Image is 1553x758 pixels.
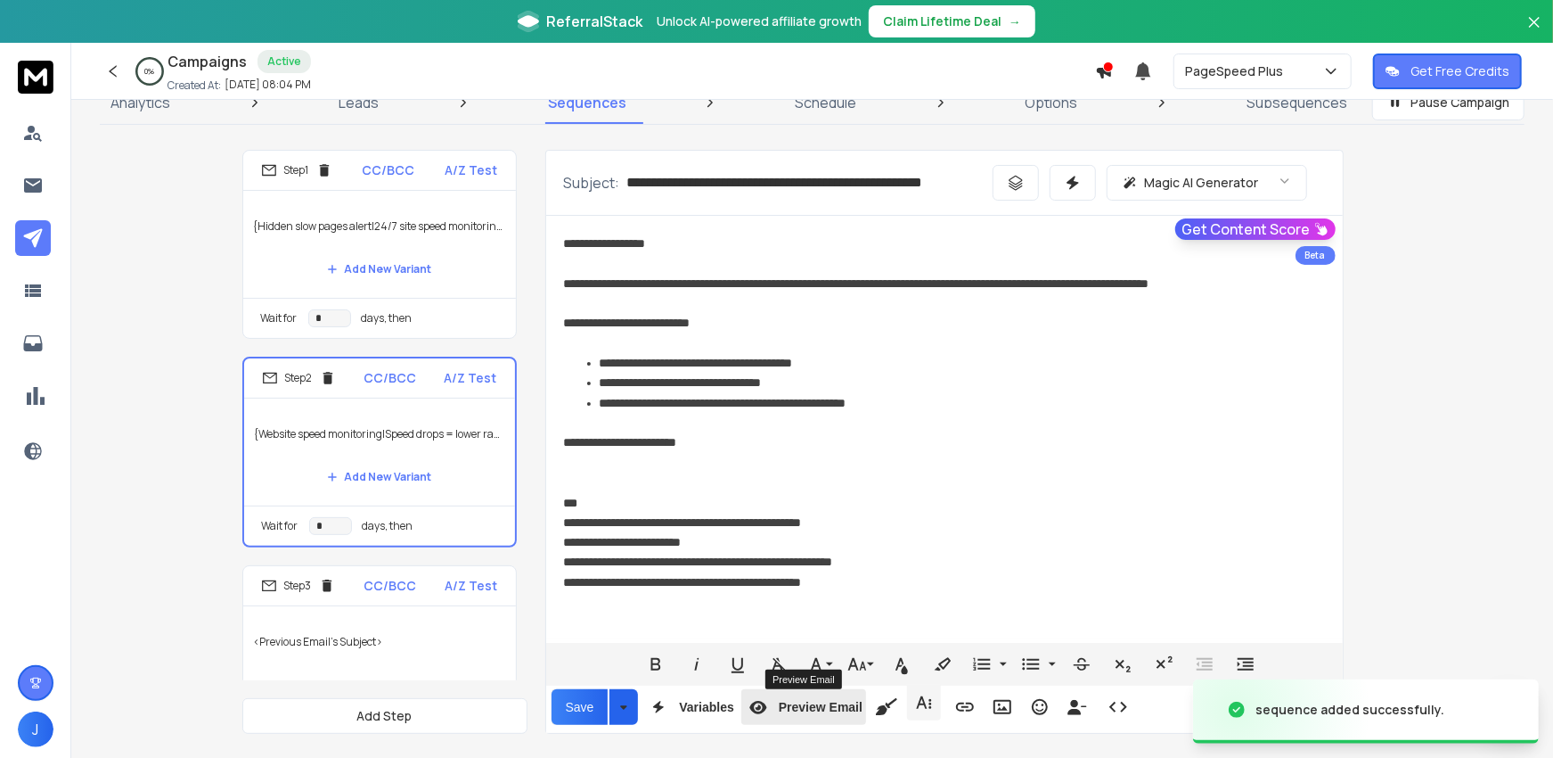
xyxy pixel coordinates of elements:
[680,647,714,682] button: Italic (Ctrl+I)
[844,647,878,682] button: Font Size
[255,409,504,459] p: {Website speed monitoring|Speed drops = lower rankings}
[1045,647,1059,682] button: Unordered List
[552,689,609,725] button: Save
[339,92,379,113] p: Leads
[242,150,517,339] li: Step1CC/BCCA/Z Test{Hidden slow pages alert|24/7 site speed monitoring|Site speed}Add New Variant...
[1107,165,1307,201] button: Magic AI Generator
[1015,81,1089,124] a: Options
[328,81,389,124] a: Leads
[363,161,415,179] p: CC/BCC
[537,81,637,124] a: Sequences
[1410,62,1509,80] p: Get Free Credits
[1236,81,1358,124] a: Subsequences
[642,689,738,725] button: Variables
[18,712,53,747] button: J
[445,369,497,387] p: A/Z Test
[313,251,446,287] button: Add New Variant
[254,617,505,667] p: <Previous Email's Subject>
[1296,246,1336,265] div: Beta
[784,81,867,124] a: Schedule
[242,698,527,734] button: Add Step
[168,51,247,72] h1: Campaigns
[795,92,856,113] p: Schedule
[639,647,673,682] button: Bold (Ctrl+B)
[1373,54,1522,89] button: Get Free Credits
[225,78,311,92] p: [DATE] 08:04 PM
[721,647,755,682] button: Underline (Ctrl+U)
[262,519,298,533] p: Wait for
[1175,218,1336,240] button: Get Content Score
[765,670,842,689] div: Preview Email
[1106,647,1140,682] button: Subscript
[1026,92,1078,113] p: Options
[869,5,1035,37] button: Claim Lifetime Deal→
[564,172,620,194] p: Subject:
[1101,689,1135,725] button: Code View
[1229,647,1263,682] button: Increase Indent (Ctrl+])
[313,459,446,495] button: Add New Variant
[145,66,155,77] p: 0 %
[1145,174,1259,192] p: Magic AI Generator
[364,369,416,387] p: CC/BCC
[1185,62,1290,80] p: PageSpeed Plus
[363,519,413,533] p: days, then
[313,667,446,703] button: Add New Variant
[1023,689,1057,725] button: Emoticons
[110,92,170,113] p: Analytics
[546,11,642,32] span: ReferralStack
[1065,647,1099,682] button: Strikethrough (Ctrl+S)
[242,565,517,714] li: Step3CC/BCCA/Z Test<Previous Email's Subject>Add New Variant
[100,81,181,124] a: Analytics
[261,311,298,325] p: Wait for
[985,689,1019,725] button: Insert Image (Ctrl+P)
[261,162,332,178] div: Step 1
[1188,647,1222,682] button: Decrease Indent (Ctrl+[)
[362,311,413,325] p: days, then
[1009,12,1021,30] span: →
[1246,92,1347,113] p: Subsequences
[548,92,626,113] p: Sequences
[1372,85,1524,120] button: Pause Campaign
[254,202,505,251] p: {Hidden slow pages alert|24/7 site speed monitoring|Site speed}
[675,700,738,715] span: Variables
[257,50,311,73] div: Active
[445,161,498,179] p: A/Z Test
[1523,11,1546,54] button: Close banner
[261,578,335,594] div: Step 3
[364,577,416,595] p: CC/BCC
[262,370,336,386] div: Step 2
[445,577,498,595] p: A/Z Test
[1255,701,1444,719] div: sequence added successfully.
[741,689,866,725] button: Preview Email
[948,689,982,725] button: Insert Link (Ctrl+K)
[1060,689,1094,725] button: Insert Unsubscribe Link
[242,357,517,548] li: Step2CC/BCCA/Z Test{Website speed monitoring|Speed drops = lower rankings}Add New VariantWait for...
[1147,647,1181,682] button: Superscript
[168,78,221,93] p: Created At:
[762,647,796,682] button: Clear Formatting
[657,12,862,30] p: Unlock AI-powered affiliate growth
[803,647,837,682] button: Font Family
[775,700,866,715] span: Preview Email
